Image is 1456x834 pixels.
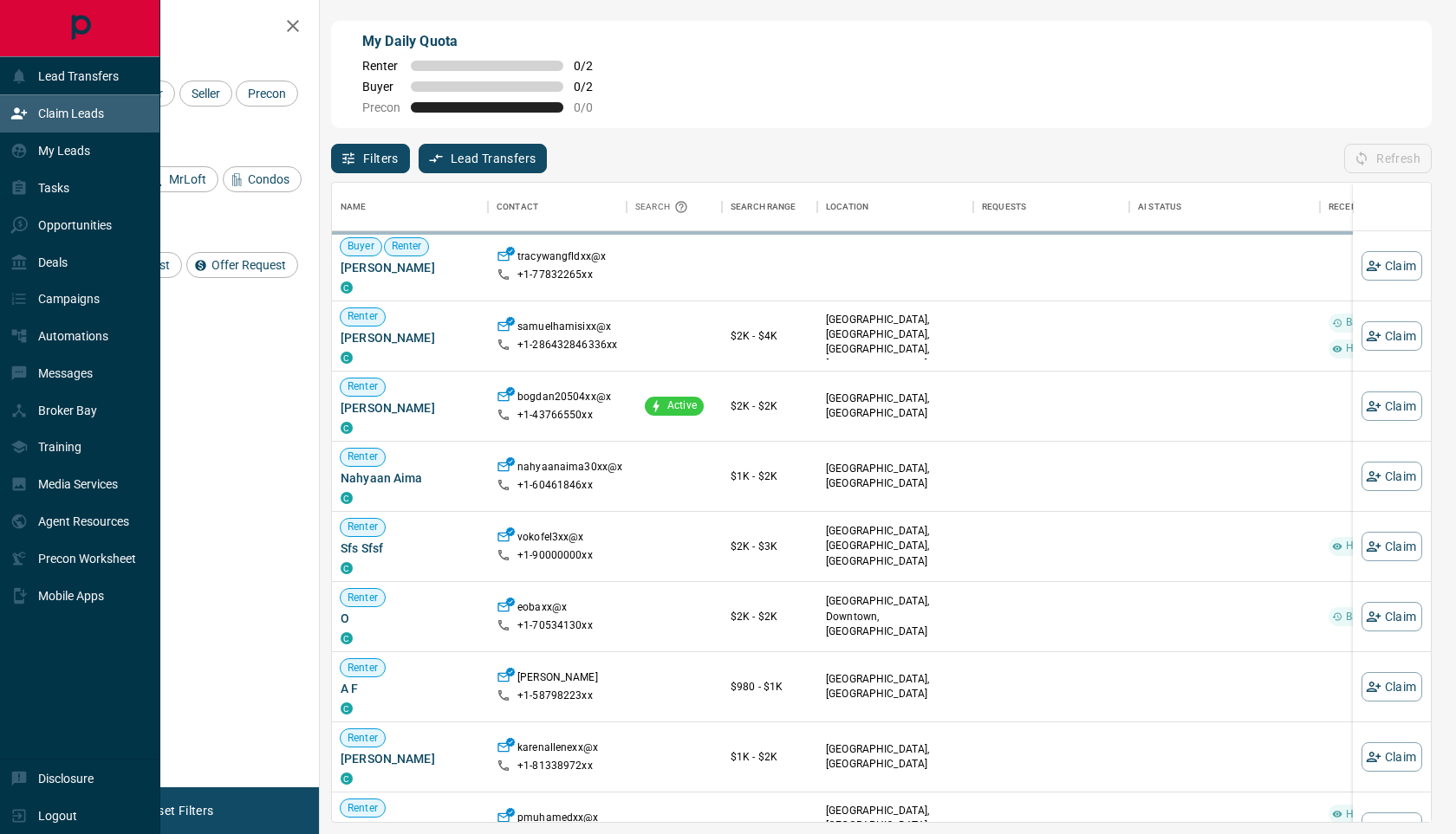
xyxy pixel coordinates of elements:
span: 0 / 0 [574,100,612,114]
div: Name [341,183,367,231]
p: +1- 286432846336xx [517,338,617,352]
button: Claim [1362,742,1422,772]
p: +1- 58798223xx [517,689,593,703]
div: Location [826,183,868,231]
button: Claim [1362,672,1422,701]
div: Search Range [722,183,817,231]
div: Condos [223,166,302,192]
p: $1K - $2K [731,749,809,765]
span: Renter [341,309,385,324]
span: Renter [341,731,385,746]
div: Contact [488,183,627,231]
span: Precon [362,100,400,114]
p: [GEOGRAPHIC_DATA], [GEOGRAPHIC_DATA] [826,742,965,772]
p: $2K - $2K [731,398,809,414]
p: [GEOGRAPHIC_DATA], [GEOGRAPHIC_DATA], [GEOGRAPHIC_DATA] [826,524,965,568]
span: [PERSON_NAME] [341,259,479,276]
p: [GEOGRAPHIC_DATA], [GEOGRAPHIC_DATA] [826,672,965,701]
span: Renter [341,379,385,394]
p: +1- 77832265xx [517,268,593,282]
div: Requests [982,183,1026,231]
div: Precon [236,81,298,107]
button: Claim [1362,391,1422,421]
div: Search Range [731,183,796,231]
span: Condos [242,172,296,186]
span: Renter [341,591,385,605]
p: karenallenexx@x [517,740,598,759]
button: Lead Transfers [419,144,548,173]
div: condos.ca [341,632,353,644]
button: Reset Filters [132,796,224,825]
span: Renter [341,449,385,464]
div: Requests [973,183,1129,231]
p: +1- 43766550xx [517,408,593,423]
p: +1- 60461846xx [517,478,593,493]
p: $2K - $2K [731,609,809,624]
span: Offer Request [205,258,292,272]
p: $1K - $2K [731,469,809,484]
button: Claim [1362,462,1422,491]
span: Sfs Sfsf [341,540,479,557]
p: [GEOGRAPHIC_DATA], [GEOGRAPHIC_DATA] [826,391,965,421]
h2: Filters [55,17,302,38]
p: [GEOGRAPHIC_DATA], Downtown, [GEOGRAPHIC_DATA] [826,594,965,638]
p: $980 - $1K [731,679,809,695]
p: +1- 81338972xx [517,759,593,773]
div: condos.ca [341,492,353,504]
div: AI Status [1129,183,1320,231]
span: High Interest [1339,341,1414,356]
span: Back to Site [1339,315,1409,330]
span: Renter [362,59,400,73]
div: Offer Request [186,252,298,278]
div: condos.ca [341,422,353,434]
p: +1- 90000000xx [517,548,593,563]
div: MrLoft [144,166,218,192]
div: Search [635,183,692,231]
span: Renter [341,801,385,816]
span: A F [341,680,479,697]
div: condos.ca [341,352,353,364]
p: [GEOGRAPHIC_DATA], [GEOGRAPHIC_DATA] [826,462,965,491]
span: High Interest [1339,539,1414,553]
span: Active [660,398,704,413]
span: Renter [385,239,429,254]
span: Renter [341,661,385,676]
p: pmuhamedxx@x [517,811,599,829]
button: Claim [1362,251,1422,281]
p: bogdan20504xx@x [517,390,611,408]
span: Nahyaan Aima [341,469,479,487]
p: nahyaanaima30xx@x [517,460,622,478]
div: condos.ca [341,281,353,294]
div: condos.ca [341,773,353,785]
p: My Daily Quota [362,31,612,52]
p: [PERSON_NAME] [517,670,598,689]
span: Buyer [362,80,400,94]
div: Location [817,183,973,231]
span: Precon [242,87,292,100]
p: eobaxx@x [517,600,567,618]
span: MrLoft [163,172,212,186]
p: tracywangfldxx@x [517,249,606,268]
div: Name [332,183,488,231]
span: [PERSON_NAME] [341,750,479,767]
span: High Interest [1339,807,1414,822]
span: [PERSON_NAME] [341,329,479,346]
div: condos.ca [341,562,353,574]
span: [PERSON_NAME] [341,399,479,417]
p: +1- 70534130xx [517,618,593,633]
span: Buyer [341,239,381,254]
span: O [341,610,479,627]
button: Filters [331,144,410,173]
p: Midtown | Central [826,313,965,372]
p: vokofel3xx@x [517,530,584,548]
div: condos.ca [341,702,353,714]
span: 0 / 2 [574,80,612,94]
p: $2K - $4K [731,328,809,344]
button: Claim [1362,602,1422,631]
div: AI Status [1138,183,1181,231]
div: Contact [497,183,538,231]
p: samuelhamisixx@x [517,320,611,338]
button: Claim [1362,321,1422,351]
p: $2K - $3K [731,539,809,554]
button: Claim [1362,532,1422,561]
